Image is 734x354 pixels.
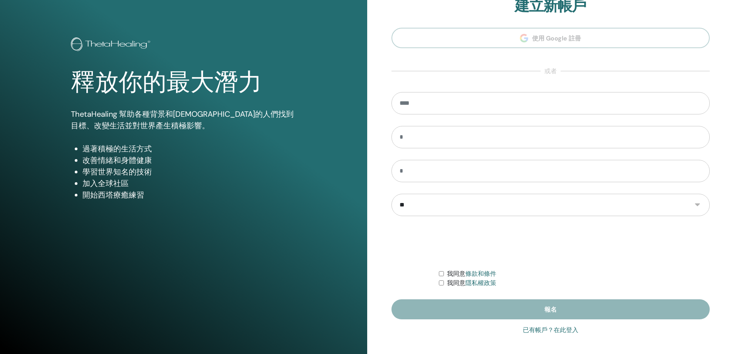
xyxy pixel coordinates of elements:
font: ThetaHealing 幫助各種背景和[DEMOGRAPHIC_DATA]的人們找到目標、改變生活並對世界產生積極影響。 [71,109,294,131]
font: 釋放你的最大潛力 [71,69,262,96]
font: 我同意 [447,279,465,287]
a: 已有帳戶？在此登入 [523,325,578,335]
font: 改善情緒和身體健康 [82,155,152,165]
font: 學習世界知名的技術 [82,167,152,177]
font: 過著積極的生活方式 [82,144,152,154]
font: 開始西塔療癒練習 [82,190,144,200]
iframe: 驗證碼 [492,228,609,258]
font: 加入全球社區 [82,178,129,188]
font: 已有帳戶？在此登入 [523,326,578,334]
a: 條款和條件 [465,270,496,277]
a: 隱私權政策 [465,279,496,287]
font: 我同意 [447,270,465,277]
font: 或者 [544,67,557,75]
